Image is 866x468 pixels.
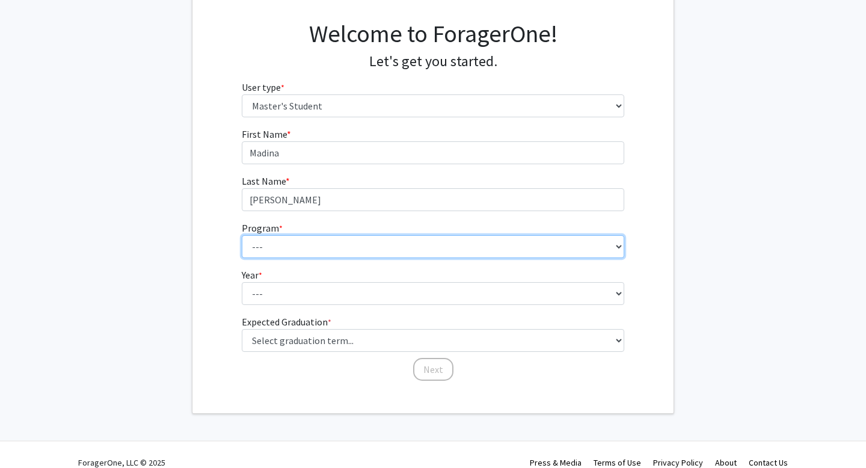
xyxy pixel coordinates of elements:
[242,221,283,235] label: Program
[413,358,453,381] button: Next
[242,128,287,140] span: First Name
[242,315,331,329] label: Expected Graduation
[749,457,788,468] a: Contact Us
[242,19,625,48] h1: Welcome to ForagerOne!
[530,457,582,468] a: Press & Media
[715,457,737,468] a: About
[594,457,641,468] a: Terms of Use
[242,80,284,94] label: User type
[9,414,51,459] iframe: Chat
[242,268,262,282] label: Year
[242,53,625,70] h4: Let's get you started.
[653,457,703,468] a: Privacy Policy
[242,175,286,187] span: Last Name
